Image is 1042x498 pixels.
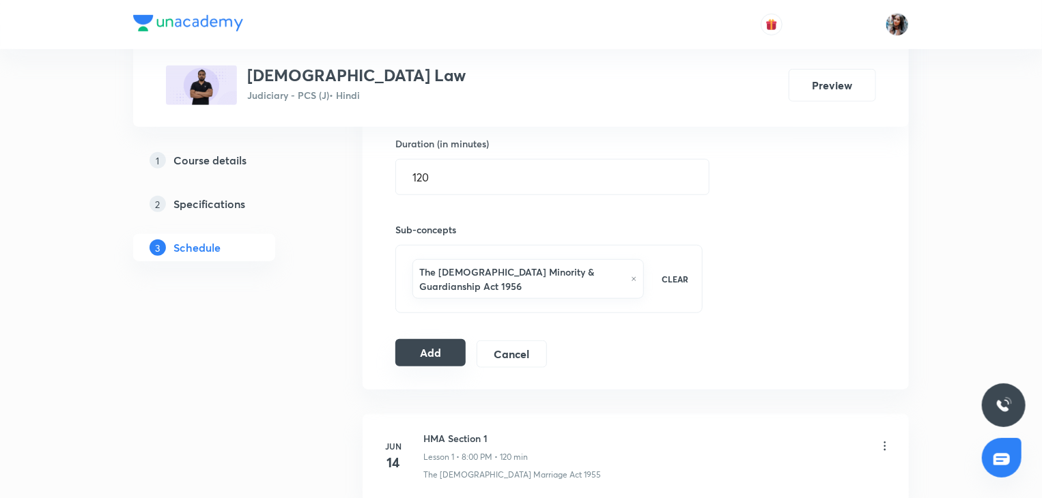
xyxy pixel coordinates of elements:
input: 120 [396,160,709,194]
p: The [DEMOGRAPHIC_DATA] Marriage Act 1955 [423,469,601,481]
h5: Course details [174,152,247,169]
img: Neha Kardam [886,13,909,36]
p: CLEAR [662,273,688,285]
h4: 14 [380,452,407,473]
h5: Specifications [174,196,246,212]
a: 2Specifications [133,190,319,218]
h6: HMA Section 1 [423,431,528,445]
p: 2 [150,196,166,212]
a: Company Logo [133,15,243,35]
img: ttu [996,397,1012,413]
a: 1Course details [133,147,319,174]
img: Company Logo [133,15,243,31]
button: avatar [761,14,783,35]
button: Add [395,339,466,366]
p: Judiciary - PCS (J) • Hindi [248,88,466,102]
img: avatar [765,18,778,31]
p: Lesson 1 • 8:00 PM • 120 min [423,451,528,463]
h6: Sub-concepts [395,222,703,237]
h3: [DEMOGRAPHIC_DATA] Law [248,65,466,85]
h6: Duration (in minutes) [395,136,489,151]
p: 1 [150,152,166,169]
button: Preview [789,69,876,102]
button: Cancel [477,340,547,368]
p: 3 [150,239,166,256]
h6: The [DEMOGRAPHIC_DATA] Minority & Guardianship Act 1956 [419,265,624,293]
h6: Jun [380,440,407,452]
img: C3708BC3-942B-4B53-A8A6-B953F56A4F49_plus.png [166,65,237,105]
h5: Schedule [174,239,221,256]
